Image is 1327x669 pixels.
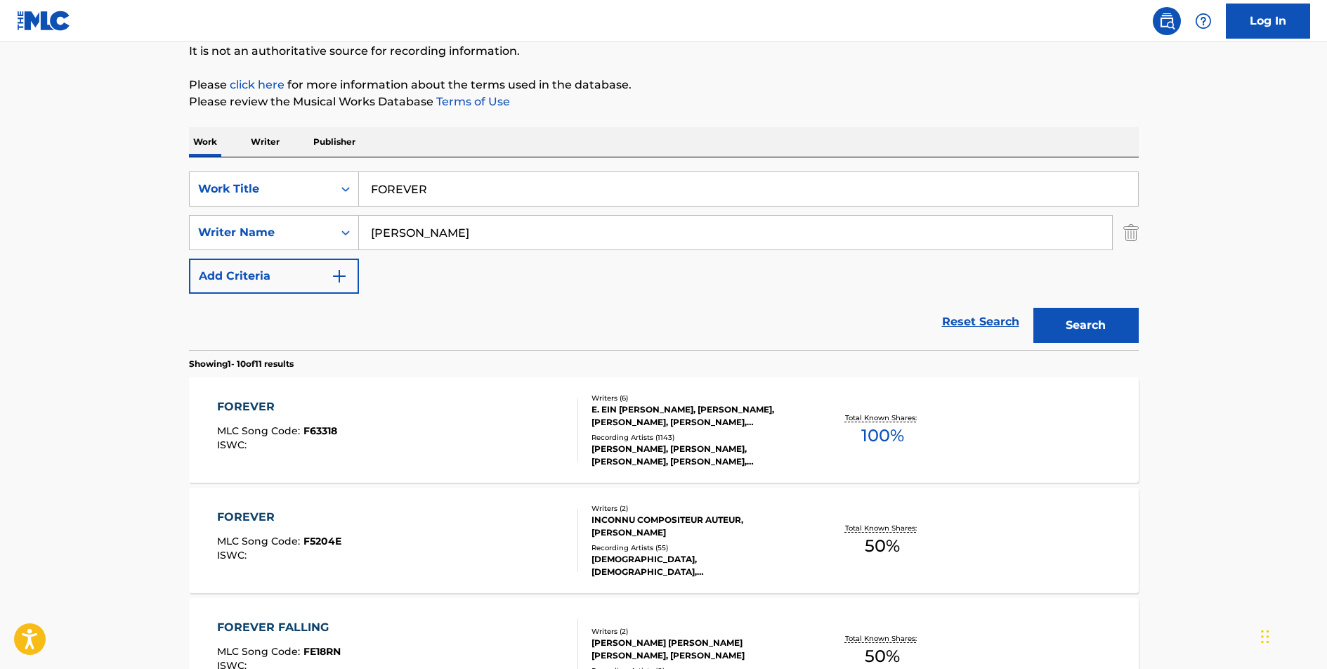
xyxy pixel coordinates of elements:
[433,95,510,108] a: Terms of Use
[247,127,284,157] p: Writer
[189,377,1139,483] a: FOREVERMLC Song Code:F63318ISWC:Writers (6)E. EIN [PERSON_NAME], [PERSON_NAME], [PERSON_NAME], [P...
[303,424,337,437] span: F63318
[845,413,920,423] p: Total Known Shares:
[845,633,920,644] p: Total Known Shares:
[217,424,303,437] span: MLC Song Code :
[217,549,250,561] span: ISWC :
[189,358,294,370] p: Showing 1 - 10 of 11 results
[935,306,1026,337] a: Reset Search
[198,224,325,241] div: Writer Name
[861,423,904,448] span: 100 %
[309,127,360,157] p: Publisher
[1033,308,1139,343] button: Search
[591,553,804,578] div: [DEMOGRAPHIC_DATA], [DEMOGRAPHIC_DATA], [DEMOGRAPHIC_DATA], [PERSON_NAME], [DEMOGRAPHIC_DATA]
[591,393,804,403] div: Writers ( 6 )
[1158,13,1175,30] img: search
[198,181,325,197] div: Work Title
[189,43,1139,60] p: It is not an authoritative source for recording information.
[189,488,1139,593] a: FOREVERMLC Song Code:F5204EISWC:Writers (2)INCONNU COMPOSITEUR AUTEUR, [PERSON_NAME]Recording Art...
[189,127,221,157] p: Work
[591,637,804,662] div: [PERSON_NAME] [PERSON_NAME] [PERSON_NAME], [PERSON_NAME]
[865,644,900,669] span: 50 %
[591,503,804,514] div: Writers ( 2 )
[189,93,1139,110] p: Please review the Musical Works Database
[217,645,303,658] span: MLC Song Code :
[1153,7,1181,35] a: Public Search
[1195,13,1212,30] img: help
[217,535,303,547] span: MLC Song Code :
[591,403,804,429] div: E. EIN [PERSON_NAME], [PERSON_NAME], [PERSON_NAME], [PERSON_NAME], [PERSON_NAME], [PERSON_NAME]
[17,11,71,31] img: MLC Logo
[217,439,250,451] span: ISWC :
[591,514,804,539] div: INCONNU COMPOSITEUR AUTEUR, [PERSON_NAME]
[591,432,804,443] div: Recording Artists ( 1143 )
[1189,7,1217,35] div: Help
[1257,602,1327,669] iframe: Chat Widget
[303,645,341,658] span: FE18RN
[217,398,337,415] div: FOREVER
[217,619,341,636] div: FOREVER FALLING
[845,523,920,533] p: Total Known Shares:
[591,543,804,553] div: Recording Artists ( 55 )
[189,259,359,294] button: Add Criteria
[1226,4,1310,39] a: Log In
[1123,215,1139,250] img: Delete Criterion
[591,626,804,637] div: Writers ( 2 )
[865,533,900,559] span: 50 %
[217,509,341,526] div: FOREVER
[331,268,348,285] img: 9d2ae6d4665cec9f34b9.svg
[189,171,1139,350] form: Search Form
[230,78,285,91] a: click here
[303,535,341,547] span: F5204E
[591,443,804,468] div: [PERSON_NAME], [PERSON_NAME], [PERSON_NAME], [PERSON_NAME], [PERSON_NAME]
[1261,616,1269,658] div: Drag
[189,77,1139,93] p: Please for more information about the terms used in the database.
